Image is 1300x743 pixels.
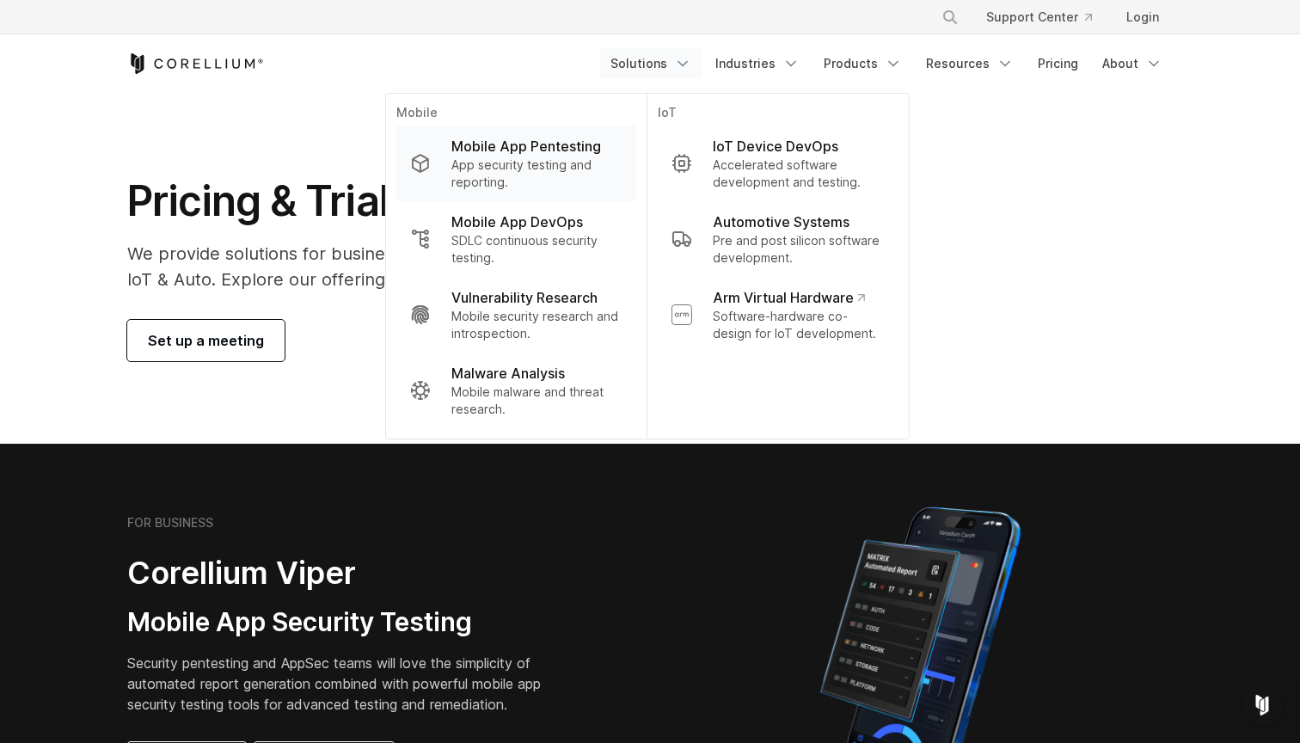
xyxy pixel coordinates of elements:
[600,48,702,79] a: Solutions
[1092,48,1173,79] a: About
[451,232,622,267] p: SDLC continuous security testing.
[451,308,622,342] p: Mobile security research and introspection.
[658,277,898,353] a: Arm Virtual Hardware Software-hardware co-design for IoT development.
[705,48,810,79] a: Industries
[127,53,264,74] a: Corellium Home
[713,157,885,191] p: Accelerated software development and testing.
[451,363,565,384] p: Malware Analysis
[451,157,622,191] p: App security testing and reporting.
[921,2,1173,33] div: Navigation Menu
[813,48,912,79] a: Products
[451,136,601,157] p: Mobile App Pentesting
[658,126,898,201] a: IoT Device DevOps Accelerated software development and testing.
[713,287,865,308] p: Arm Virtual Hardware
[127,515,213,531] h6: FOR BUSINESS
[658,104,898,126] p: IoT
[600,48,1173,79] div: Navigation Menu
[127,653,567,715] p: Security pentesting and AppSec teams will love the simplicity of automated report generation comb...
[396,104,636,126] p: Mobile
[396,277,636,353] a: Vulnerability Research Mobile security research and introspection.
[148,330,264,351] span: Set up a meeting
[1113,2,1173,33] a: Login
[396,126,636,201] a: Mobile App Pentesting App security testing and reporting.
[451,287,598,308] p: Vulnerability Research
[935,2,966,33] button: Search
[396,353,636,428] a: Malware Analysis Mobile malware and threat research.
[127,320,285,361] a: Set up a meeting
[396,201,636,277] a: Mobile App DevOps SDLC continuous security testing.
[713,136,838,157] p: IoT Device DevOps
[713,308,885,342] p: Software-hardware co-design for IoT development.
[127,241,812,292] p: We provide solutions for businesses, research teams, community individuals, and IoT & Auto. Explo...
[658,201,898,277] a: Automotive Systems Pre and post silicon software development.
[972,2,1106,33] a: Support Center
[1242,685,1283,726] div: Open Intercom Messenger
[127,175,812,227] h1: Pricing & Trials
[451,384,622,418] p: Mobile malware and threat research.
[127,606,567,639] h3: Mobile App Security Testing
[916,48,1024,79] a: Resources
[1027,48,1088,79] a: Pricing
[713,232,885,267] p: Pre and post silicon software development.
[713,212,849,232] p: Automotive Systems
[127,554,567,593] h2: Corellium Viper
[451,212,583,232] p: Mobile App DevOps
